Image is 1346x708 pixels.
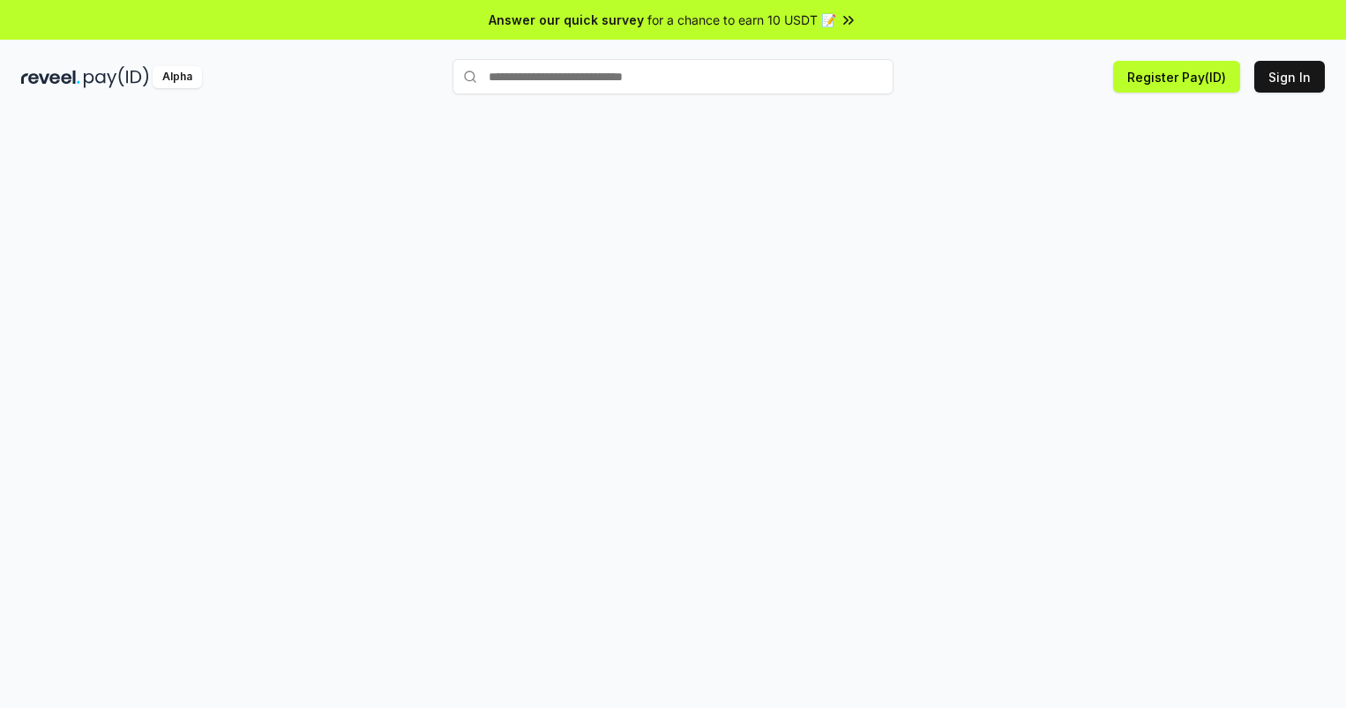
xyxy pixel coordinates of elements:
[21,66,80,88] img: reveel_dark
[1254,61,1325,93] button: Sign In
[84,66,149,88] img: pay_id
[1113,61,1240,93] button: Register Pay(ID)
[153,66,202,88] div: Alpha
[647,11,836,29] span: for a chance to earn 10 USDT 📝
[489,11,644,29] span: Answer our quick survey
